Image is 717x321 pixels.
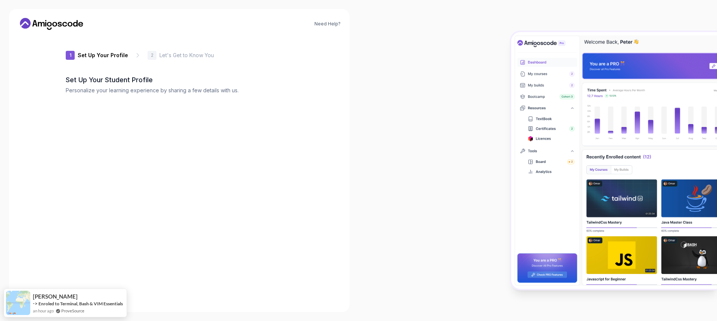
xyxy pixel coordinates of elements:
a: Need Help? [314,21,341,27]
p: 2 [151,53,153,58]
p: Personalize your learning experience by sharing a few details with us. [66,87,293,94]
p: Let's Get to Know You [159,52,214,59]
span: [PERSON_NAME] [33,293,78,300]
img: Amigoscode Dashboard [511,32,717,289]
span: -> [33,300,38,306]
h2: Set Up Your Student Profile [66,75,293,85]
a: Home link [18,18,85,30]
p: 1 [69,53,71,58]
img: provesource social proof notification image [6,291,30,315]
a: Enroled to Terminal, Bash & VIM Essentials [38,300,123,307]
a: ProveSource [61,308,84,314]
span: an hour ago [33,308,54,314]
p: Set Up Your Profile [78,52,128,59]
